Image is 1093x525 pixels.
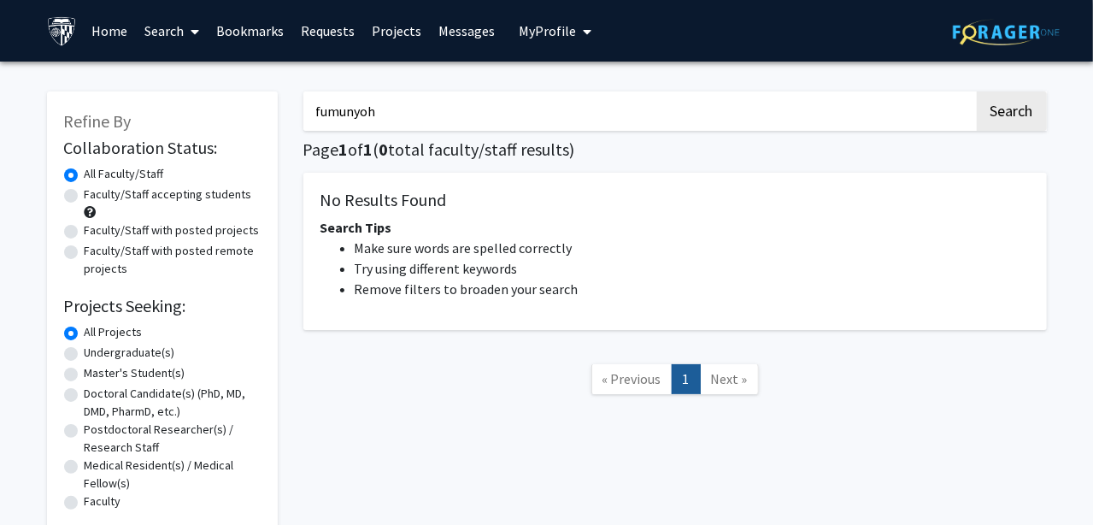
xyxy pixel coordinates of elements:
[64,110,132,132] span: Refine By
[85,323,143,341] label: All Projects
[83,1,136,61] a: Home
[85,242,261,278] label: Faculty/Staff with posted remote projects
[977,91,1047,131] button: Search
[47,16,77,46] img: Johns Hopkins University Logo
[379,139,389,160] span: 0
[953,19,1060,45] img: ForagerOne Logo
[85,493,121,510] label: Faculty
[136,1,208,61] a: Search
[208,1,292,61] a: Bookmarks
[355,258,1030,279] li: Try using different keywords
[591,364,673,394] a: Previous Page
[85,457,261,493] label: Medical Resident(s) / Medical Fellow(s)
[303,91,974,131] input: Search Keywords
[85,221,260,239] label: Faculty/Staff with posted projects
[303,347,1047,416] nav: Page navigation
[430,1,503,61] a: Messages
[672,364,701,394] a: 1
[519,22,576,39] span: My Profile
[363,1,430,61] a: Projects
[320,219,392,236] span: Search Tips
[339,139,349,160] span: 1
[85,344,175,362] label: Undergraduate(s)
[700,364,759,394] a: Next Page
[13,448,73,512] iframe: Chat
[85,421,261,457] label: Postdoctoral Researcher(s) / Research Staff
[711,370,748,387] span: Next »
[292,1,363,61] a: Requests
[355,238,1030,258] li: Make sure words are spelled correctly
[85,364,185,382] label: Master's Student(s)
[64,138,261,158] h2: Collaboration Status:
[355,279,1030,299] li: Remove filters to broaden your search
[303,139,1047,160] h1: Page of ( total faculty/staff results)
[85,165,164,183] label: All Faculty/Staff
[364,139,373,160] span: 1
[320,190,1030,210] h5: No Results Found
[64,296,261,316] h2: Projects Seeking:
[85,385,261,421] label: Doctoral Candidate(s) (PhD, MD, DMD, PharmD, etc.)
[85,186,252,204] label: Faculty/Staff accepting students
[602,370,661,387] span: « Previous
